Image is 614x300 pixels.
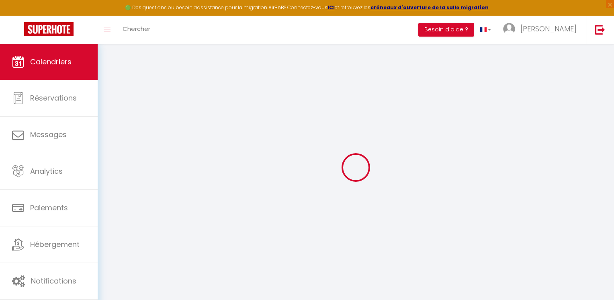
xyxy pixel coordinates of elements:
[30,93,77,103] span: Réservations
[327,4,335,11] a: ICI
[595,25,605,35] img: logout
[31,276,76,286] span: Notifications
[370,4,489,11] a: créneaux d'ouverture de la salle migration
[30,166,63,176] span: Analytics
[24,22,74,36] img: Super Booking
[30,203,68,213] span: Paiements
[503,23,515,35] img: ...
[30,239,80,249] span: Hébergement
[117,16,156,44] a: Chercher
[30,129,67,140] span: Messages
[123,25,150,33] span: Chercher
[418,23,474,37] button: Besoin d'aide ?
[520,24,577,34] span: [PERSON_NAME]
[30,57,72,67] span: Calendriers
[497,16,587,44] a: ... [PERSON_NAME]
